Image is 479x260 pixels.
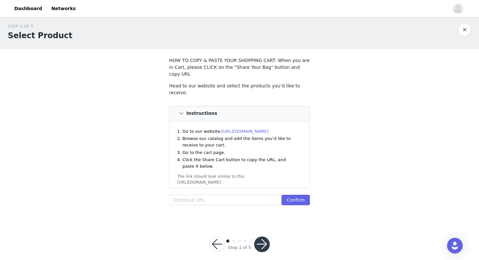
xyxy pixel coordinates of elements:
[8,30,72,41] h1: Select Product
[177,174,302,179] div: The link should look similar to this:
[8,23,72,30] div: STEP 1 OF 5
[169,83,310,96] p: Head to our website and select the products you’d like to receive.
[10,1,46,16] a: Dashboard
[169,57,310,78] p: HOW TO COPY & PASTE YOUR SHOPPING CART: When you are in Cart, please CLICK on the "Share Your Bag...
[228,244,251,251] div: Step 1 of 5
[282,195,310,205] button: Confirm
[222,129,269,134] a: [URL][DOMAIN_NAME]
[182,135,298,148] li: Browse our catalog and add the items you’d like to receive to your cart.
[455,4,461,14] div: avatar
[177,179,302,185] div: [URL][DOMAIN_NAME]
[47,1,80,16] a: Networks
[182,149,298,156] li: Go to the cart page.
[182,157,298,169] li: Click the Share Cart button to copy the URL, and paste it below.
[169,195,282,205] input: Checkout URL
[182,128,298,135] li: Go to our website:
[447,238,463,253] div: Open Intercom Messenger
[186,111,217,116] h4: Instructions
